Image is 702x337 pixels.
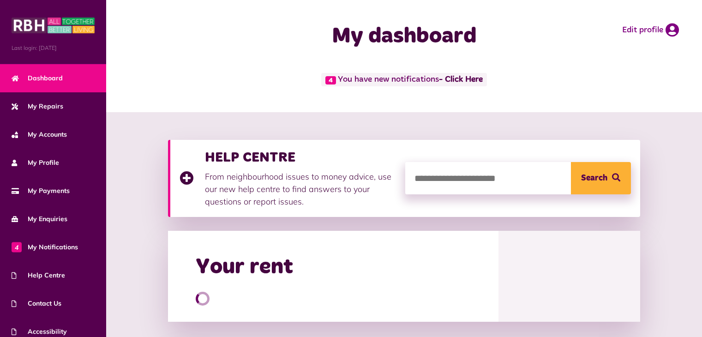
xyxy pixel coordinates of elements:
[196,254,293,281] h2: Your rent
[12,186,70,196] span: My Payments
[581,162,607,194] span: Search
[205,170,396,208] p: From neighbourhood issues to money advice, use our new help centre to find answers to your questi...
[12,130,67,139] span: My Accounts
[439,76,483,84] a: - Click Here
[12,102,63,111] span: My Repairs
[571,162,631,194] button: Search
[325,76,336,84] span: 4
[12,242,78,252] span: My Notifications
[264,23,544,50] h1: My dashboard
[12,271,65,280] span: Help Centre
[205,149,396,166] h3: HELP CENTRE
[12,158,59,168] span: My Profile
[622,23,679,37] a: Edit profile
[12,299,61,308] span: Contact Us
[12,73,63,83] span: Dashboard
[12,242,22,252] span: 4
[12,16,95,35] img: MyRBH
[12,44,95,52] span: Last login: [DATE]
[321,73,487,86] span: You have new notifications
[12,327,67,337] span: Accessibility
[12,214,67,224] span: My Enquiries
